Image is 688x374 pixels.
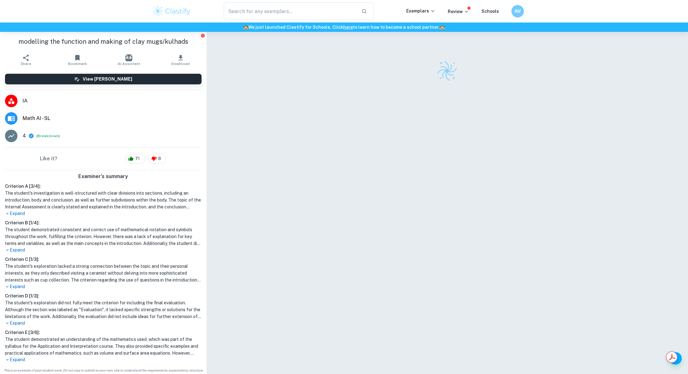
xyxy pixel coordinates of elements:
h6: Criterion B [ 1 / 4 ]: [5,219,202,226]
h6: Examiner's summary [2,173,204,180]
button: View [PERSON_NAME] [5,74,202,84]
button: Bookmark [51,51,103,69]
span: AI Assistant [118,62,140,66]
button: Report issue [201,33,205,38]
button: Breakdown [38,133,58,139]
span: IA [22,97,202,105]
h6: We just launched Clastify for Schools. Click to learn how to become a school partner. [1,24,687,31]
img: AI Assistant [125,54,132,61]
a: here [343,25,353,30]
h6: Criterion E [ 3 / 6 ]: [5,329,202,336]
h1: The student demonstrated consistent and correct use of mathematical notation and symbols througho... [5,226,202,247]
h1: The student's investigation is well-structured with clear divisions into sections, including an i... [5,190,202,210]
span: 🏫 [440,25,445,30]
span: ( ) [37,133,60,139]
p: Expand [5,320,202,327]
h6: Criterion C [ 1 / 3 ]: [5,256,202,263]
h6: View [PERSON_NAME] [83,76,132,82]
div: 8 [148,154,166,164]
p: 4 [22,132,26,140]
div: 71 [125,154,145,164]
a: Schools [481,9,499,14]
input: Search for any exemplars... [224,2,357,20]
h6: Criterion A [ 3 / 4 ]: [5,183,202,190]
img: Clastify logo [152,5,192,17]
h6: Criterion D [ 1 / 3 ]: [5,292,202,299]
p: Expand [5,210,202,217]
p: Expand [5,247,202,253]
span: Bookmark [68,62,87,66]
button: AW [511,5,524,17]
button: AI Assistant [103,51,155,69]
span: Share [21,62,31,66]
span: 8 [155,156,164,162]
p: Expand [5,357,202,363]
span: Math AI - SL [22,115,202,122]
p: Exemplars [406,7,435,14]
span: Download [171,62,190,66]
button: Download [155,51,206,69]
img: Clastify logo [436,60,458,82]
p: Review [448,8,469,15]
h1: The student's exploration did not fully meet the criterion for including the final evaluation. Al... [5,299,202,320]
span: 71 [132,156,143,162]
h1: modelling the function and making of clay mugs/kulhads [5,37,202,46]
h6: AW [514,8,521,15]
h1: The student demonstrated an understanding of the mathematics used, which was part of the syllabus... [5,336,202,357]
p: Expand [5,283,202,290]
span: 🏫 [243,25,248,30]
h1: The student's exploration lacked a strong connection between the topic and their personal interes... [5,263,202,283]
h6: Like it? [40,155,57,162]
